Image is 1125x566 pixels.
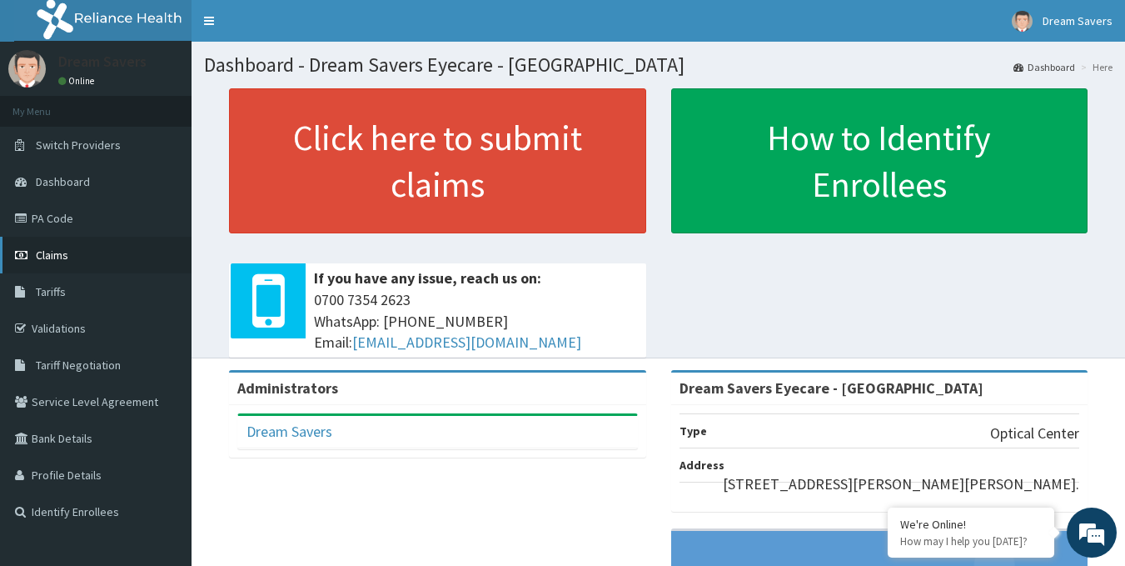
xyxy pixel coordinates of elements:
span: 0700 7354 2623 WhatsApp: [PHONE_NUMBER] Email: [314,289,638,353]
a: Dream Savers [246,422,332,441]
span: We're online! [97,174,230,343]
a: How to Identify Enrollees [671,88,1088,233]
li: Here [1077,60,1113,74]
span: Dashboard [36,174,90,189]
p: [STREET_ADDRESS][PERSON_NAME][PERSON_NAME]. [723,473,1079,495]
span: Switch Providers [36,138,121,153]
textarea: Type your message and hit 'Enter' [8,383,317,442]
h1: Dashboard - Dream Savers Eyecare - [GEOGRAPHIC_DATA] [204,54,1113,76]
a: Online [58,75,98,87]
a: Click here to submit claims [229,88,646,233]
span: Tariff Negotiation [36,358,121,373]
div: Minimize live chat window [273,8,313,48]
b: If you have any issue, reach us on: [314,268,541,288]
p: Dream Savers [58,54,147,69]
span: Tariffs [36,284,66,299]
img: User Image [8,50,46,88]
p: How may I help you today? [900,534,1042,548]
b: Administrators [237,378,338,398]
a: Dashboard [1013,60,1075,74]
p: Optical Center [990,423,1079,444]
a: [EMAIL_ADDRESS][DOMAIN_NAME] [352,333,581,352]
strong: Dream Savers Eyecare - [GEOGRAPHIC_DATA] [679,378,983,398]
span: Claims [36,248,68,263]
div: We're Online! [900,517,1042,532]
b: Address [679,458,724,473]
img: User Image [1012,11,1033,32]
b: Type [679,423,707,438]
div: Chat with us now [87,93,280,115]
span: Dream Savers [1043,13,1113,28]
img: d_794563401_company_1708531726252_794563401 [31,83,67,125]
